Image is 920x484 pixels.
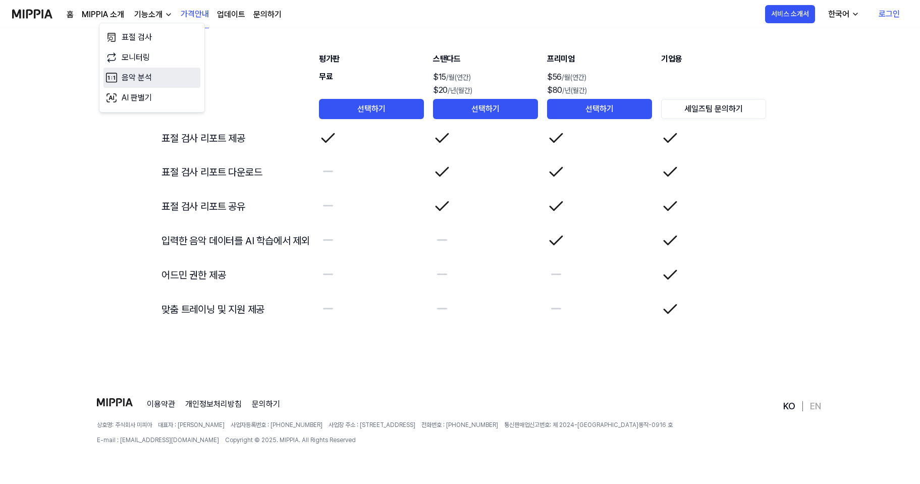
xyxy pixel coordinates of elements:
a: 문의하기 [252,398,280,410]
span: 상호명: 주식회사 미피아 [97,420,152,429]
span: E-mail : [EMAIL_ADDRESS][DOMAIN_NAME] [97,436,219,445]
td: 표절 검사 리포트 다운로드 [153,155,310,190]
a: AI 판별기 [103,88,200,108]
a: 표절 검사 [103,27,200,47]
button: 서비스 소개서 [765,5,815,23]
button: 선택하기 [433,99,538,119]
div: 프리미엄 [547,52,652,66]
span: 통신판매업신고번호: 제 2024-[GEOGRAPHIC_DATA]동작-0916 호 [504,420,673,429]
button: 한국어 [820,4,865,24]
a: 이용약관 [147,398,175,410]
span: 사업장 주소 : [STREET_ADDRESS] [329,420,415,429]
a: 개인정보처리방침 [185,398,242,410]
a: 모니터링 [103,47,200,68]
div: 한국어 [826,8,851,20]
span: /월(연간) [562,73,586,81]
img: down [165,11,173,19]
span: 사업자등록번호 : [PHONE_NUMBER] [231,420,322,429]
div: $20 [433,84,538,97]
div: 평가판 [319,52,424,66]
td: 표절 검사 리포트 공유 [153,189,310,224]
div: 기능소개 [132,9,165,21]
span: 전화번호 : [PHONE_NUMBER] [421,420,498,429]
a: 가격안내 [181,1,209,28]
a: 문의하기 [253,9,282,21]
a: 음악 분석 [103,68,200,88]
button: 기능소개 [132,9,173,21]
a: 업데이트 [217,9,245,21]
div: 기업용 [661,52,766,66]
div: 무료 [319,71,424,99]
div: 스탠다드 [433,52,538,66]
td: 표절 검사 리포트 제공 [153,121,310,155]
div: $56 [547,71,652,84]
span: /년(월간) [562,86,586,94]
div: $80 [547,84,652,97]
span: 대표자 : [PERSON_NAME] [158,420,225,429]
span: /년(월간) [448,86,472,94]
a: 세일즈팀 문의하기 [661,104,766,114]
span: /월(연간) [446,73,470,81]
a: MIPPIA 소개 [82,9,124,21]
td: 어드민 권한 제공 [153,258,310,292]
td: 맞춤 트레이닝 및 지원 제공 [153,292,310,327]
button: 세일즈팀 문의하기 [661,99,766,119]
button: 선택하기 [547,99,652,119]
span: Copyright © 2025. MIPPIA. All Rights Reserved [225,436,356,445]
img: logo [97,398,133,406]
a: EN [810,400,821,412]
a: 홈 [67,9,74,21]
div: $15 [433,71,538,84]
button: 선택하기 [319,99,424,119]
a: KO [783,400,795,412]
td: 입력한 음악 데이터를 AI 학습에서 제외 [153,224,310,258]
